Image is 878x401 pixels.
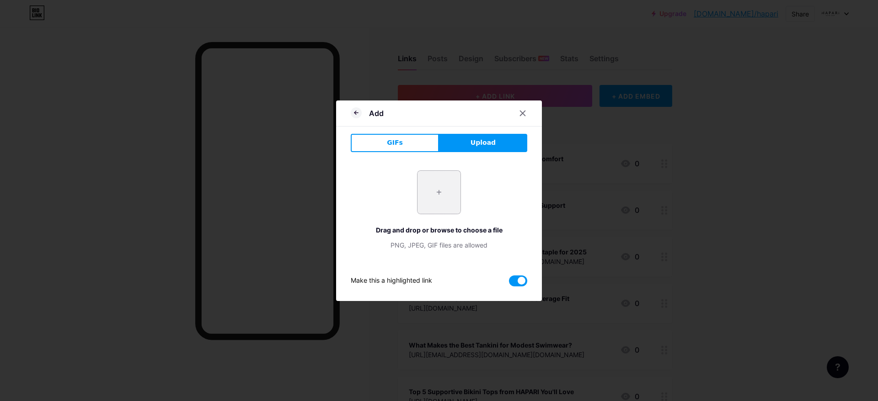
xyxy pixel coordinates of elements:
[369,108,384,119] div: Add
[351,225,527,235] div: Drag and drop or browse to choose a file
[351,134,439,152] button: GIFs
[471,138,496,148] span: Upload
[351,275,432,286] div: Make this a highlighted link
[387,138,403,148] span: GIFs
[351,240,527,250] div: PNG, JPEG, GIF files are allowed
[439,134,527,152] button: Upload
